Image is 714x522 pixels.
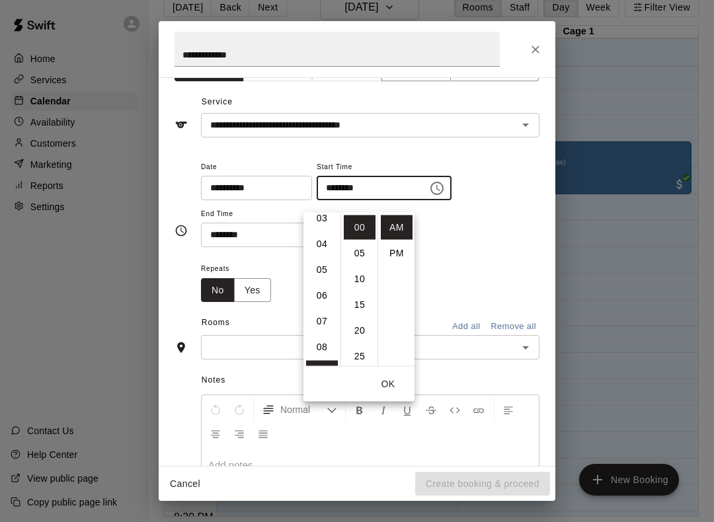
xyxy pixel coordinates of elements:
button: Open [516,116,535,134]
li: 0 minutes [344,215,376,240]
span: Repeats [201,260,282,278]
button: Cancel [164,472,206,496]
ul: Select minutes [340,213,377,366]
div: outlined button group [201,278,271,303]
button: No [201,278,235,303]
button: Choose time, selected time is 9:00 AM [424,175,450,202]
button: Format Underline [396,398,418,422]
svg: Rooms [175,341,188,354]
li: AM [381,215,413,240]
li: 5 hours [306,258,338,282]
span: Rooms [202,318,230,327]
span: Start Time [317,159,452,176]
li: 6 hours [306,283,338,308]
span: End Time [201,205,336,223]
span: Notes [202,370,539,391]
li: 10 minutes [344,267,376,291]
li: PM [381,241,413,266]
li: 25 minutes [344,344,376,369]
button: OK [367,372,409,396]
li: 3 hours [306,206,338,231]
button: Format Strikethrough [420,398,442,422]
button: Remove all [487,317,539,337]
li: 4 hours [306,232,338,256]
button: Center Align [204,422,227,445]
li: 5 minutes [344,241,376,266]
button: Yes [234,278,271,303]
li: 9 hours [306,361,338,385]
button: Redo [228,398,251,422]
span: Date [201,159,312,176]
span: Service [202,97,233,106]
button: Add all [445,317,487,337]
button: Right Align [228,422,251,445]
button: Justify Align [252,422,274,445]
button: Undo [204,398,227,422]
input: Choose date, selected date is Aug 12, 2025 [201,176,303,200]
li: 7 hours [306,309,338,334]
svg: Notes [175,465,188,478]
button: Formatting Options [257,398,342,422]
svg: Service [175,118,188,131]
button: Insert Code [444,398,466,422]
button: Format Italics [372,398,395,422]
button: Open [516,338,535,357]
li: 8 hours [306,335,338,359]
button: Format Bold [348,398,371,422]
li: 20 minutes [344,318,376,343]
ul: Select meridiem [377,213,415,366]
button: Insert Link [467,398,490,422]
span: Normal [280,403,327,416]
svg: Timing [175,224,188,237]
button: Left Align [497,398,520,422]
li: 15 minutes [344,293,376,317]
button: Close [524,38,547,61]
ul: Select hours [303,213,340,366]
